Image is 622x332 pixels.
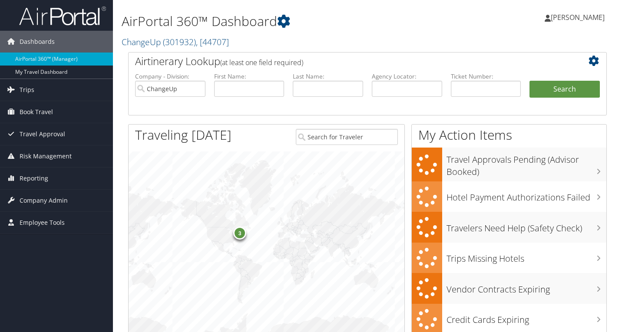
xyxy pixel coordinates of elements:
[412,212,606,243] a: Travelers Need Help (Safety Check)
[20,168,48,189] span: Reporting
[372,72,442,81] label: Agency Locator:
[163,36,196,48] span: ( 301932 )
[447,248,606,265] h3: Trips Missing Hotels
[447,149,606,178] h3: Travel Approvals Pending (Advisor Booked)
[214,72,285,81] label: First Name:
[135,72,205,81] label: Company - Division:
[412,126,606,144] h1: My Action Items
[20,101,53,123] span: Book Travel
[293,72,363,81] label: Last Name:
[196,36,229,48] span: , [ 44707 ]
[20,31,55,53] span: Dashboards
[447,218,606,234] h3: Travelers Need Help (Safety Check)
[20,79,34,101] span: Trips
[122,36,229,48] a: ChangeUp
[296,129,397,145] input: Search for Traveler
[233,227,246,240] div: 3
[447,309,606,326] h3: Credit Cards Expiring
[20,190,68,211] span: Company Admin
[545,4,613,30] a: [PERSON_NAME]
[551,13,605,22] span: [PERSON_NAME]
[220,58,303,67] span: (at least one field required)
[412,273,606,304] a: Vendor Contracts Expiring
[412,181,606,212] a: Hotel Payment Authorizations Failed
[20,145,72,167] span: Risk Management
[447,187,606,204] h3: Hotel Payment Authorizations Failed
[447,279,606,296] h3: Vendor Contracts Expiring
[412,148,606,181] a: Travel Approvals Pending (Advisor Booked)
[135,54,560,69] h2: Airtinerary Lookup
[451,72,521,81] label: Ticket Number:
[19,6,106,26] img: airportal-logo.png
[20,212,65,233] span: Employee Tools
[20,123,65,145] span: Travel Approval
[122,12,450,30] h1: AirPortal 360™ Dashboard
[135,126,232,144] h1: Traveling [DATE]
[412,243,606,273] a: Trips Missing Hotels
[529,81,600,98] button: Search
